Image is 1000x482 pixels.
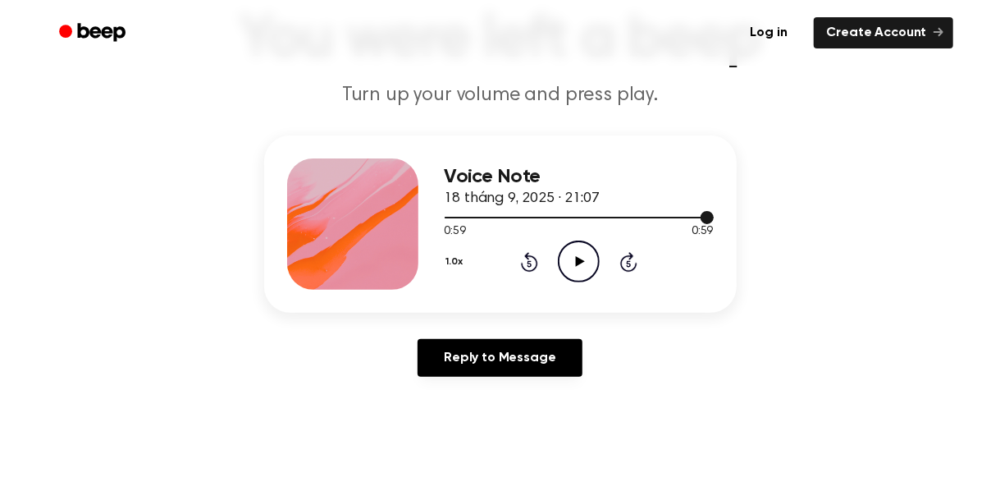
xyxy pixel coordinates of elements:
[814,17,953,48] a: Create Account
[418,339,582,377] a: Reply to Message
[734,14,804,52] a: Log in
[445,191,600,206] span: 18 tháng 9, 2025 · 21:07
[445,166,714,188] h3: Voice Note
[445,248,469,276] button: 1.0x
[48,17,140,49] a: Beep
[185,82,815,109] p: Turn up your volume and press play.
[445,223,466,241] span: 0:59
[692,223,713,241] span: 0:59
